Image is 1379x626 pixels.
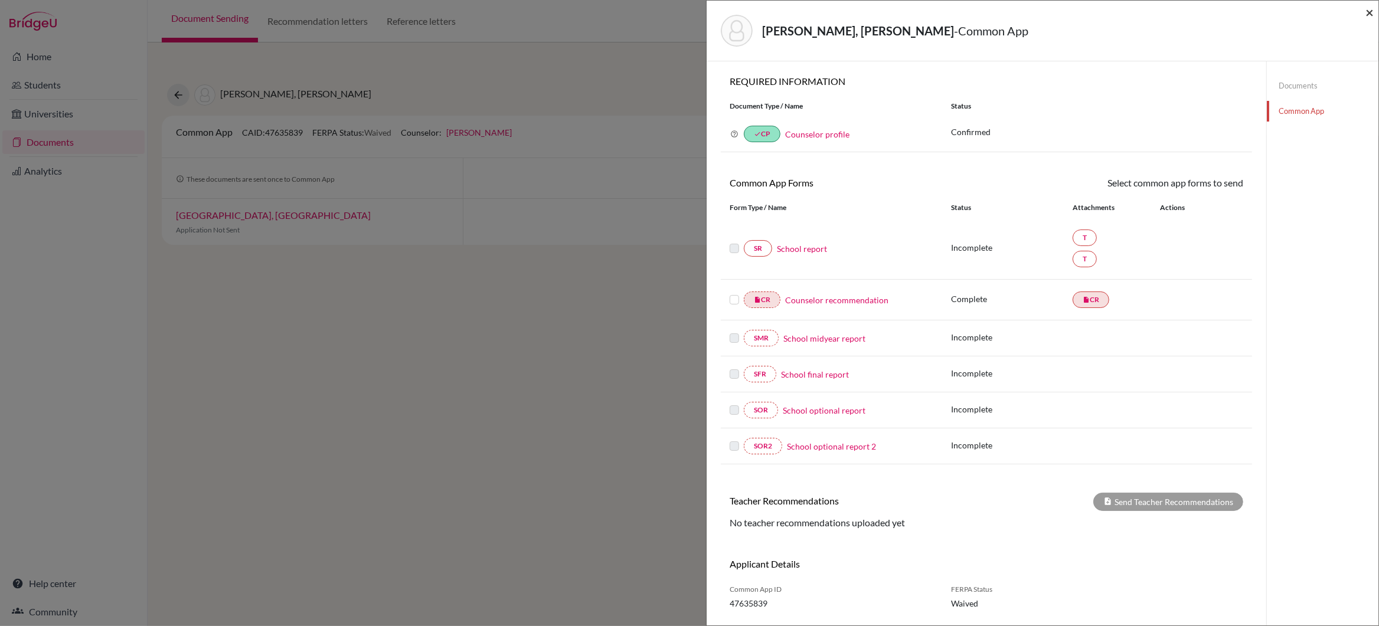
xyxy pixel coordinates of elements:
[744,366,776,382] a: SFR
[762,24,954,38] strong: [PERSON_NAME], [PERSON_NAME]
[1073,230,1097,246] a: T
[730,597,933,609] span: 47635839
[787,440,876,453] a: School optional report 2
[754,296,761,303] i: insert_drive_file
[951,202,1073,213] div: Status
[986,176,1252,190] div: Select common app forms to send
[721,177,986,188] h6: Common App Forms
[1093,493,1243,511] div: Send Teacher Recommendations
[951,439,1073,451] p: Incomplete
[1073,202,1146,213] div: Attachments
[951,367,1073,379] p: Incomplete
[777,242,827,255] a: School report
[785,129,849,139] a: Counselor profile
[721,495,986,506] h6: Teacher Recommendations
[1146,202,1219,213] div: Actions
[951,403,1073,415] p: Incomplete
[954,24,1028,38] span: - Common App
[1267,101,1378,122] a: Common App
[754,130,761,137] i: done
[721,516,1252,530] div: No teacher recommendations uploaded yet
[721,76,1252,87] h6: REQUIRED INFORMATION
[951,331,1073,343] p: Incomplete
[744,330,779,346] a: SMR
[951,126,1243,138] p: Confirmed
[1073,291,1109,308] a: insert_drive_fileCR
[942,101,1252,112] div: Status
[781,368,849,381] a: School final report
[721,101,942,112] div: Document Type / Name
[1365,4,1374,21] span: ×
[1073,251,1097,267] a: T
[1267,76,1378,96] a: Documents
[744,126,780,142] a: doneCP
[951,293,1073,305] p: Complete
[951,584,1066,595] span: FERPA Status
[951,241,1073,254] p: Incomplete
[783,404,865,417] a: School optional report
[744,240,772,257] a: SR
[744,291,780,308] a: insert_drive_fileCR
[1365,5,1374,19] button: Close
[721,202,942,213] div: Form Type / Name
[730,558,978,569] h6: Applicant Details
[1083,296,1090,303] i: insert_drive_file
[744,438,782,454] a: SOR2
[730,584,933,595] span: Common App ID
[785,294,888,306] a: Counselor recommendation
[783,332,865,345] a: School midyear report
[744,402,778,418] a: SOR
[951,597,1066,609] span: Waived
